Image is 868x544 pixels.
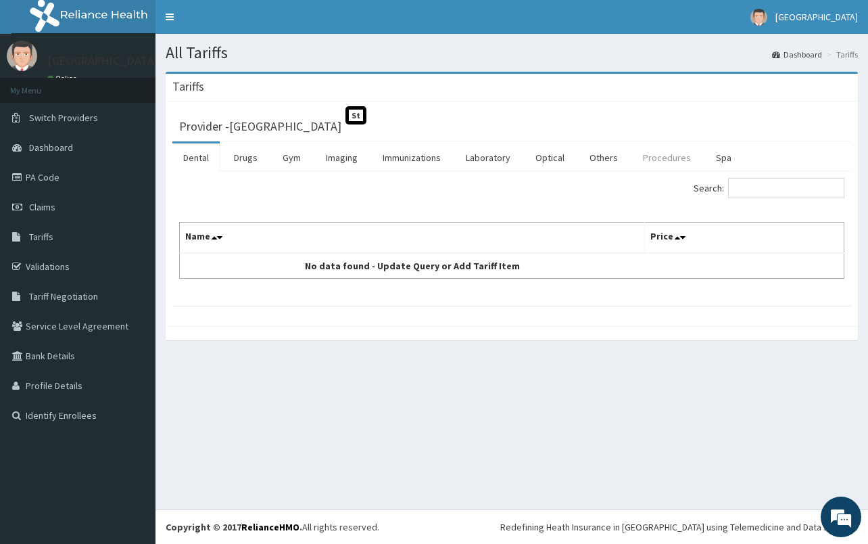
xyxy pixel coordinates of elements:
[750,9,767,26] img: User Image
[29,201,55,213] span: Claims
[500,520,858,534] div: Redefining Heath Insurance in [GEOGRAPHIC_DATA] using Telemedicine and Data Science!
[525,143,575,172] a: Optical
[455,143,521,172] a: Laboratory
[166,44,858,62] h1: All Tariffs
[772,49,822,60] a: Dashboard
[579,143,629,172] a: Others
[179,120,341,133] h3: Provider - [GEOGRAPHIC_DATA]
[241,521,299,533] a: RelianceHMO
[705,143,742,172] a: Spa
[47,55,159,67] p: [GEOGRAPHIC_DATA]
[29,141,73,154] span: Dashboard
[172,143,220,172] a: Dental
[728,178,844,198] input: Search:
[29,290,98,302] span: Tariff Negotiation
[345,106,366,124] span: St
[172,81,204,93] h3: Tariffs
[180,253,645,279] td: No data found - Update Query or Add Tariff Item
[29,112,98,124] span: Switch Providers
[7,41,37,71] img: User Image
[315,143,368,172] a: Imaging
[632,143,702,172] a: Procedures
[272,143,312,172] a: Gym
[155,509,868,544] footer: All rights reserved.
[775,11,858,23] span: [GEOGRAPHIC_DATA]
[180,223,645,254] th: Name
[694,178,844,198] label: Search:
[47,74,80,83] a: Online
[645,223,844,254] th: Price
[223,143,268,172] a: Drugs
[166,521,302,533] strong: Copyright © 2017 .
[823,49,858,60] li: Tariffs
[29,231,53,243] span: Tariffs
[372,143,452,172] a: Immunizations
